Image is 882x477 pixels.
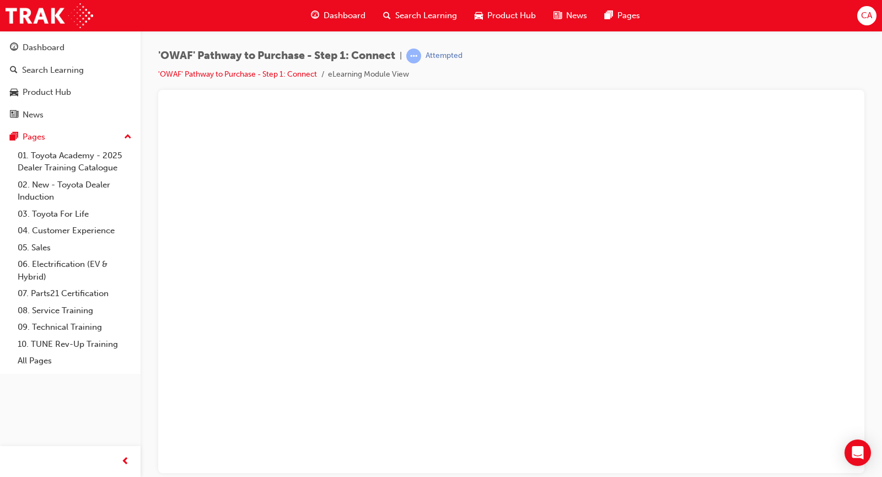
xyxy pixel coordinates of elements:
div: Search Learning [22,64,84,77]
span: search-icon [383,9,391,23]
span: guage-icon [311,9,319,23]
span: car-icon [475,9,483,23]
div: Attempted [426,51,462,61]
span: prev-icon [121,455,130,469]
span: search-icon [10,66,18,76]
span: news-icon [553,9,562,23]
a: 07. Parts21 Certification [13,285,136,302]
span: guage-icon [10,43,18,53]
button: Pages [4,127,136,147]
span: News [566,9,587,22]
span: Dashboard [324,9,365,22]
a: Dashboard [4,37,136,58]
a: Search Learning [4,60,136,81]
a: 02. New - Toyota Dealer Induction [13,176,136,206]
img: Trak [6,3,93,28]
a: 09. Technical Training [13,319,136,336]
a: 10. TUNE Rev-Up Training [13,336,136,353]
a: 01. Toyota Academy - 2025 Dealer Training Catalogue [13,147,136,176]
span: pages-icon [10,132,18,142]
a: 'OWAF' Pathway to Purchase - Step 1: Connect [158,69,317,79]
a: 04. Customer Experience [13,222,136,239]
div: Open Intercom Messenger [845,440,871,466]
a: news-iconNews [545,4,596,27]
span: Pages [617,9,640,22]
span: | [400,50,402,62]
a: pages-iconPages [596,4,649,27]
span: Product Hub [487,9,536,22]
span: 'OWAF' Pathway to Purchase - Step 1: Connect [158,50,395,62]
a: News [4,105,136,125]
a: guage-iconDashboard [302,4,374,27]
span: news-icon [10,110,18,120]
a: Product Hub [4,82,136,103]
div: News [23,109,44,121]
a: 05. Sales [13,239,136,256]
span: Search Learning [395,9,457,22]
span: learningRecordVerb_ATTEMPT-icon [406,49,421,63]
span: car-icon [10,88,18,98]
a: search-iconSearch Learning [374,4,466,27]
div: Product Hub [23,86,71,99]
a: 03. Toyota For Life [13,206,136,223]
a: 06. Electrification (EV & Hybrid) [13,256,136,285]
span: up-icon [124,130,132,144]
li: eLearning Module View [328,68,409,81]
button: CA [857,6,876,25]
span: CA [861,9,872,22]
button: DashboardSearch LearningProduct HubNews [4,35,136,127]
div: Pages [23,131,45,143]
a: 08. Service Training [13,302,136,319]
a: All Pages [13,352,136,369]
div: Dashboard [23,41,64,54]
a: car-iconProduct Hub [466,4,545,27]
span: pages-icon [605,9,613,23]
